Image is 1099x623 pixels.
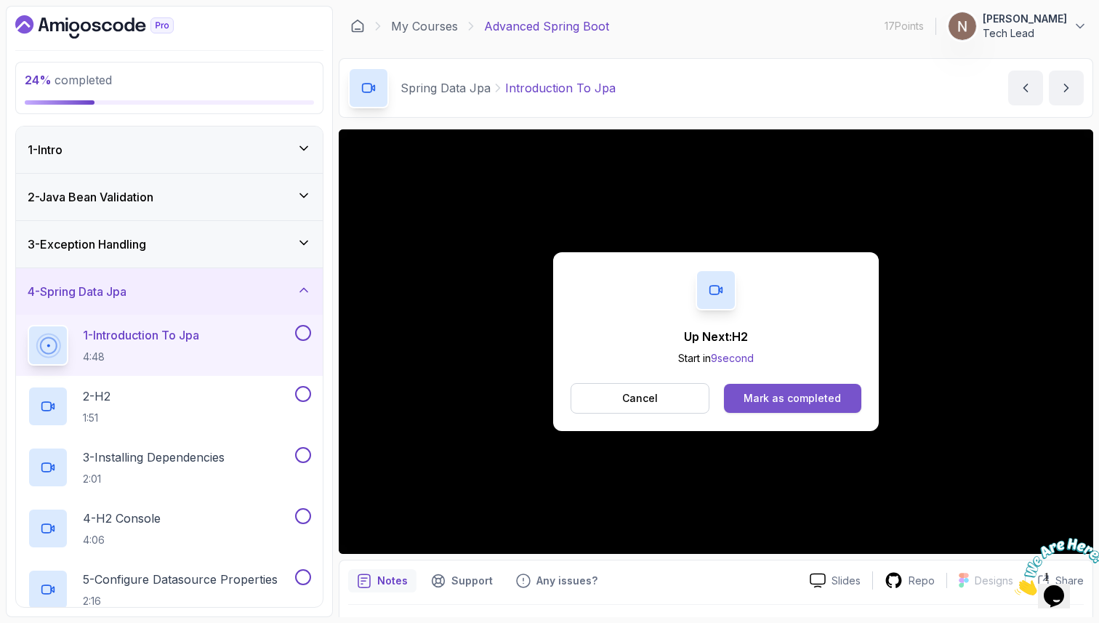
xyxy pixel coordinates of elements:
p: 4:48 [83,350,199,364]
p: Repo [909,574,935,588]
p: 2:01 [83,472,225,486]
p: 2:16 [83,594,278,608]
p: 2 - H2 [83,387,110,405]
a: Repo [873,571,946,590]
p: 17 Points [885,19,924,33]
p: [PERSON_NAME] [983,12,1067,26]
p: Up Next: H2 [678,328,754,345]
img: user profile image [949,12,976,40]
iframe: 1 - Introduction to JPA [339,129,1093,554]
p: Introduction To Jpa [505,79,616,97]
p: 1 - Introduction To Jpa [83,326,199,344]
iframe: chat widget [1009,532,1099,601]
p: Start in [678,351,754,366]
p: 1:51 [83,411,110,425]
button: 4-Spring Data Jpa [16,268,323,315]
p: Notes [377,574,408,588]
a: Dashboard [15,15,207,39]
button: Support button [422,569,502,592]
p: Tech Lead [983,26,1067,41]
a: Slides [798,573,872,588]
button: 1-Intro [16,126,323,173]
p: Designs [975,574,1013,588]
a: Dashboard [350,19,365,33]
p: 5 - Configure Datasource Properties [83,571,278,588]
button: 3-Exception Handling [16,221,323,268]
p: Slides [832,574,861,588]
p: Support [451,574,493,588]
span: 1 [6,6,12,18]
p: 4 - H2 Console [83,510,161,527]
p: 3 - Installing Dependencies [83,449,225,466]
button: Cancel [571,383,709,414]
button: 4-H2 Console4:06 [28,508,311,549]
button: 5-Configure Datasource Properties2:16 [28,569,311,610]
button: previous content [1008,71,1043,105]
button: 2-Java Bean Validation [16,174,323,220]
img: Chat attention grabber [6,6,96,63]
button: Feedback button [507,569,606,592]
span: 24 % [25,73,52,87]
h3: 4 - Spring Data Jpa [28,283,126,300]
a: My Courses [391,17,458,35]
p: 4:06 [83,533,161,547]
span: 9 second [711,352,754,364]
span: completed [25,73,112,87]
h3: 2 - Java Bean Validation [28,188,153,206]
h3: 1 - Intro [28,141,63,158]
div: Mark as completed [744,391,841,406]
button: next content [1049,71,1084,105]
p: Advanced Spring Boot [484,17,609,35]
p: Cancel [622,391,658,406]
button: notes button [348,569,416,592]
button: 3-Installing Dependencies2:01 [28,447,311,488]
h3: 3 - Exception Handling [28,236,146,253]
p: Any issues? [536,574,597,588]
button: Mark as completed [724,384,861,413]
button: 2-H21:51 [28,386,311,427]
button: user profile image[PERSON_NAME]Tech Lead [948,12,1087,41]
p: Spring Data Jpa [400,79,491,97]
button: 1-Introduction To Jpa4:48 [28,325,311,366]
